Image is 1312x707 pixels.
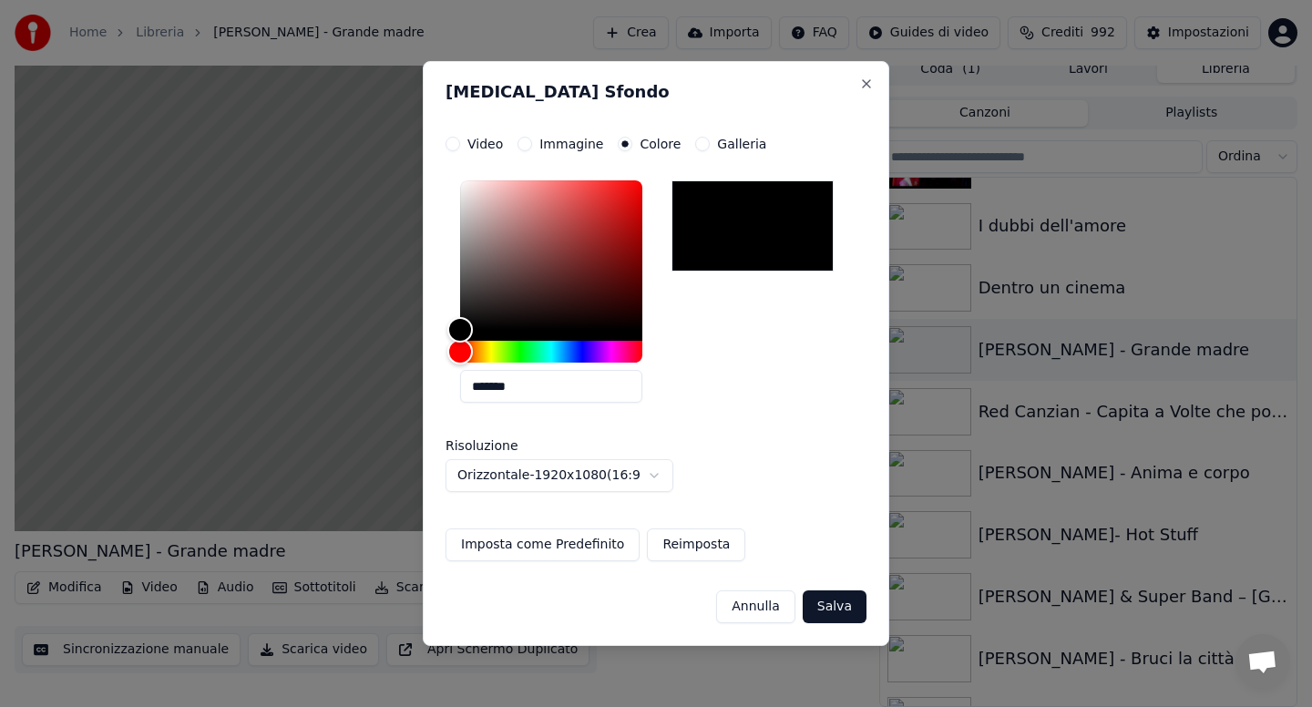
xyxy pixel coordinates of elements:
[717,138,766,150] label: Galleria
[647,528,745,561] button: Reimposta
[446,439,628,452] label: Risoluzione
[803,590,866,623] button: Salva
[716,590,795,623] button: Annulla
[467,138,503,150] label: Video
[460,341,642,363] div: Hue
[640,138,681,150] label: Colore
[446,84,866,100] h2: [MEDICAL_DATA] Sfondo
[539,138,603,150] label: Immagine
[446,528,640,561] button: Imposta come Predefinito
[460,180,642,330] div: Color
